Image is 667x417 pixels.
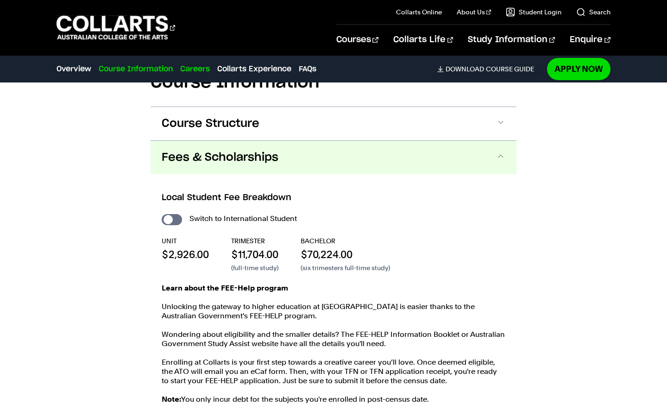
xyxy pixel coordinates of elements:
a: FAQs [299,63,316,75]
a: Search [576,7,610,17]
p: Wondering about eligibility and the smaller details? The FEE-HELP Information Booklet or Australi... [162,330,505,348]
p: (full-time study) [231,263,278,272]
p: $70,224.00 [301,247,390,261]
p: BACHELOR [301,236,390,246]
button: Course Structure [151,107,516,140]
a: Collarts Experience [217,63,291,75]
a: Courses [336,25,378,55]
a: Careers [180,63,210,75]
h3: Local Student Fee Breakdown [162,192,505,204]
a: Enquire [570,25,610,55]
a: Student Login [506,7,561,17]
span: Fees & Scholarships [162,150,278,165]
a: About Us [457,7,491,17]
button: Fees & Scholarships [151,141,516,174]
a: Collarts Online [396,7,442,17]
p: You only incur debt for the subjects you're enrolled in post-census date. [162,395,505,404]
a: DownloadCourse Guide [437,65,541,73]
p: Unlocking the gateway to higher education at [GEOGRAPHIC_DATA] is easier thanks to the Australian... [162,302,505,321]
a: Study Information [468,25,555,55]
strong: Learn about the FEE-Help program [162,284,288,292]
h2: Course Information [151,72,516,93]
a: Collarts Life [393,25,453,55]
a: Overview [57,63,91,75]
a: Course Information [99,63,173,75]
a: Apply Now [547,58,610,80]
p: Enrolling at Collarts is your first step towards a creative career you’ll love. Once deemed eligi... [162,358,505,385]
span: Course Structure [162,116,259,131]
p: (six trimesters full-time study) [301,263,390,272]
strong: Note: [162,395,181,404]
span: Download [446,65,484,73]
p: $2,926.00 [162,247,209,261]
p: TRIMESTER [231,236,278,246]
p: $11,704.00 [231,247,278,261]
div: Go to homepage [57,14,175,41]
p: UNIT [162,236,209,246]
label: Switch to International Student [189,212,297,225]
